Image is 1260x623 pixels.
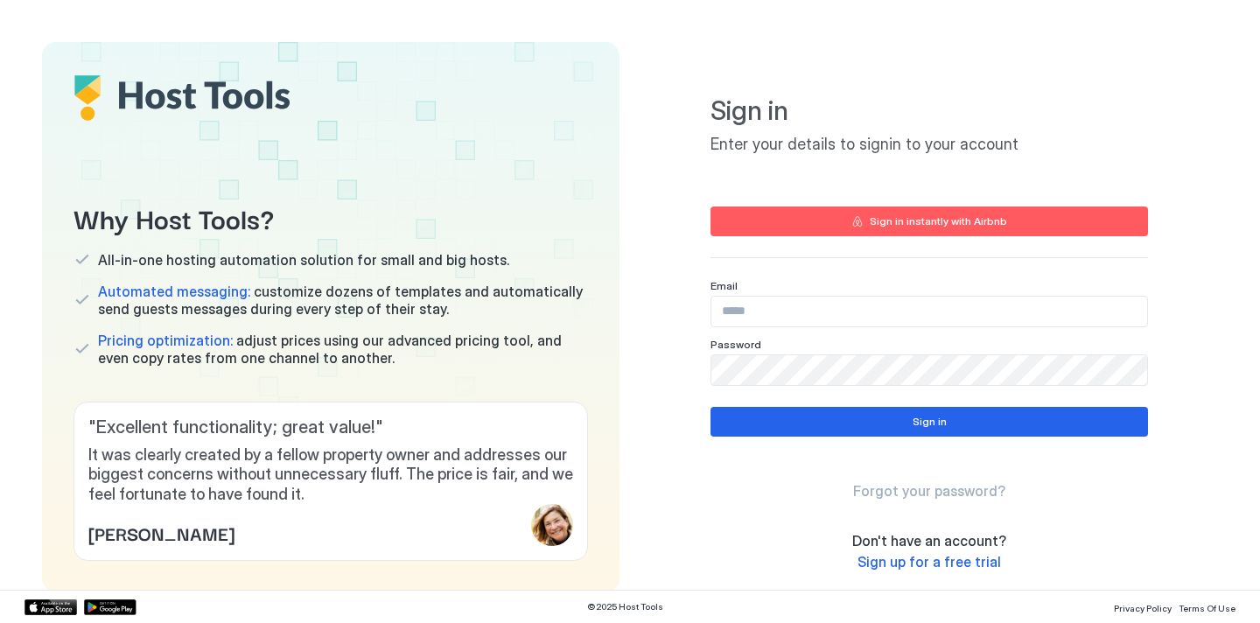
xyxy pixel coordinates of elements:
span: customize dozens of templates and automatically send guests messages during every step of their s... [98,283,588,318]
span: All-in-one hosting automation solution for small and big hosts. [98,251,509,269]
span: [PERSON_NAME] [88,520,234,546]
span: Terms Of Use [1179,603,1235,613]
span: adjust prices using our advanced pricing tool, and even copy rates from one channel to another. [98,332,588,367]
span: Pricing optimization: [98,332,233,349]
div: profile [531,504,573,546]
a: Forgot your password? [853,482,1005,500]
button: Sign in [710,407,1148,437]
a: Google Play Store [84,599,136,615]
span: © 2025 Host Tools [587,601,663,612]
a: Privacy Policy [1114,598,1172,616]
span: Password [710,338,761,351]
span: Email [710,279,738,292]
div: Sign in [913,414,947,430]
span: " Excellent functionality; great value! " [88,416,573,438]
input: Input Field [711,297,1147,326]
div: Sign in instantly with Airbnb [870,213,1007,229]
span: Don't have an account? [852,532,1006,549]
input: Input Field [711,355,1147,385]
span: Enter your details to signin to your account [710,135,1148,155]
span: Sign up for a free trial [857,553,1001,570]
a: Sign up for a free trial [857,553,1001,571]
span: Privacy Policy [1114,603,1172,613]
button: Sign in instantly with Airbnb [710,206,1148,236]
span: Why Host Tools? [73,198,588,237]
span: It was clearly created by a fellow property owner and addresses our biggest concerns without unne... [88,445,573,505]
span: Sign in [710,94,1148,128]
a: Terms Of Use [1179,598,1235,616]
a: App Store [24,599,77,615]
span: Automated messaging: [98,283,250,300]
